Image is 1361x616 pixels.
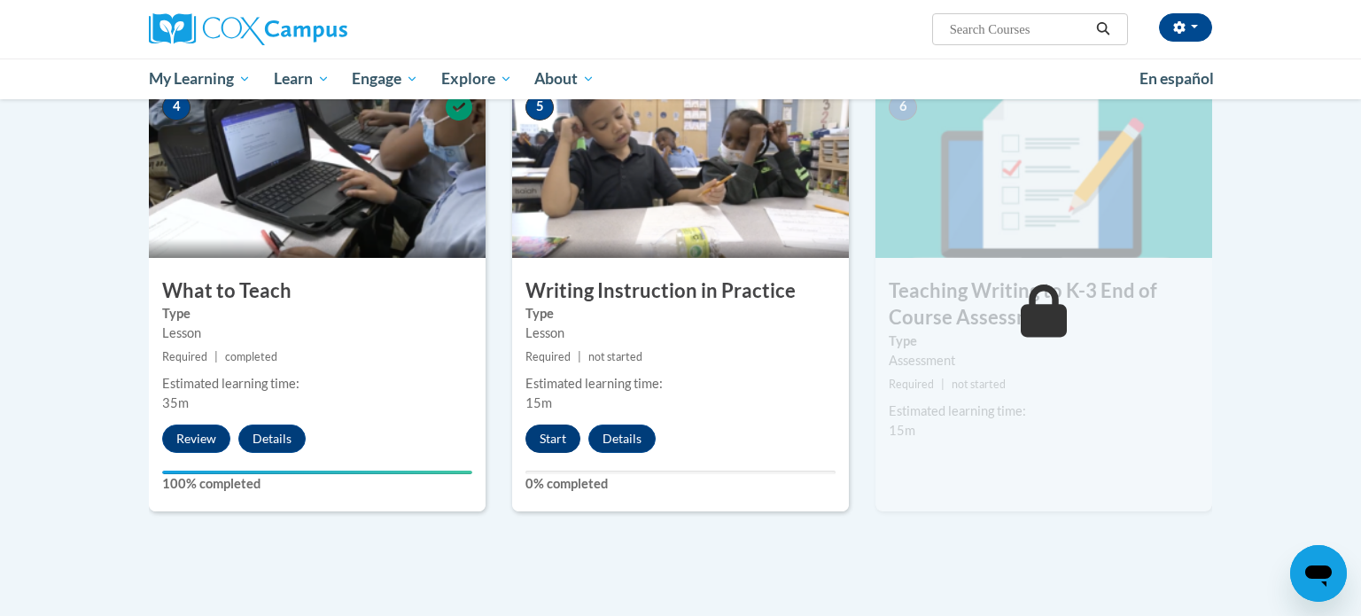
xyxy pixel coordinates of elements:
[525,350,571,363] span: Required
[262,58,341,99] a: Learn
[588,425,656,453] button: Details
[512,81,849,258] img: Course Image
[214,350,218,363] span: |
[889,331,1199,351] label: Type
[149,68,251,90] span: My Learning
[149,81,486,258] img: Course Image
[1139,69,1214,88] span: En español
[162,374,472,394] div: Estimated learning time:
[162,395,189,410] span: 35m
[525,395,552,410] span: 15m
[441,68,512,90] span: Explore
[225,350,277,363] span: completed
[340,58,430,99] a: Engage
[525,474,836,494] label: 0% completed
[588,350,642,363] span: not started
[122,58,1239,99] div: Main menu
[430,58,524,99] a: Explore
[952,378,1006,391] span: not started
[525,425,580,453] button: Start
[1290,545,1347,602] iframe: Button to launch messaging window
[875,277,1212,332] h3: Teaching Writing to K-3 End of Course Assessment
[162,94,191,121] span: 4
[525,324,836,343] div: Lesson
[525,94,554,121] span: 5
[149,13,486,45] a: Cox Campus
[149,13,347,45] img: Cox Campus
[162,350,207,363] span: Required
[525,304,836,324] label: Type
[162,471,472,474] div: Your progress
[524,58,607,99] a: About
[162,425,230,453] button: Review
[149,277,486,305] h3: What to Teach
[137,58,262,99] a: My Learning
[1128,60,1225,97] a: En español
[162,474,472,494] label: 100% completed
[352,68,418,90] span: Engage
[1159,13,1212,42] button: Account Settings
[889,378,934,391] span: Required
[578,350,581,363] span: |
[162,324,472,343] div: Lesson
[948,19,1090,40] input: Search Courses
[889,402,1199,421] div: Estimated learning time:
[162,304,472,324] label: Type
[1090,19,1116,40] button: Search
[889,423,915,438] span: 15m
[512,277,849,305] h3: Writing Instruction in Practice
[534,68,595,90] span: About
[889,94,917,121] span: 6
[875,81,1212,258] img: Course Image
[889,351,1199,370] div: Assessment
[274,68,330,90] span: Learn
[941,378,945,391] span: |
[525,374,836,394] div: Estimated learning time:
[238,425,306,453] button: Details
